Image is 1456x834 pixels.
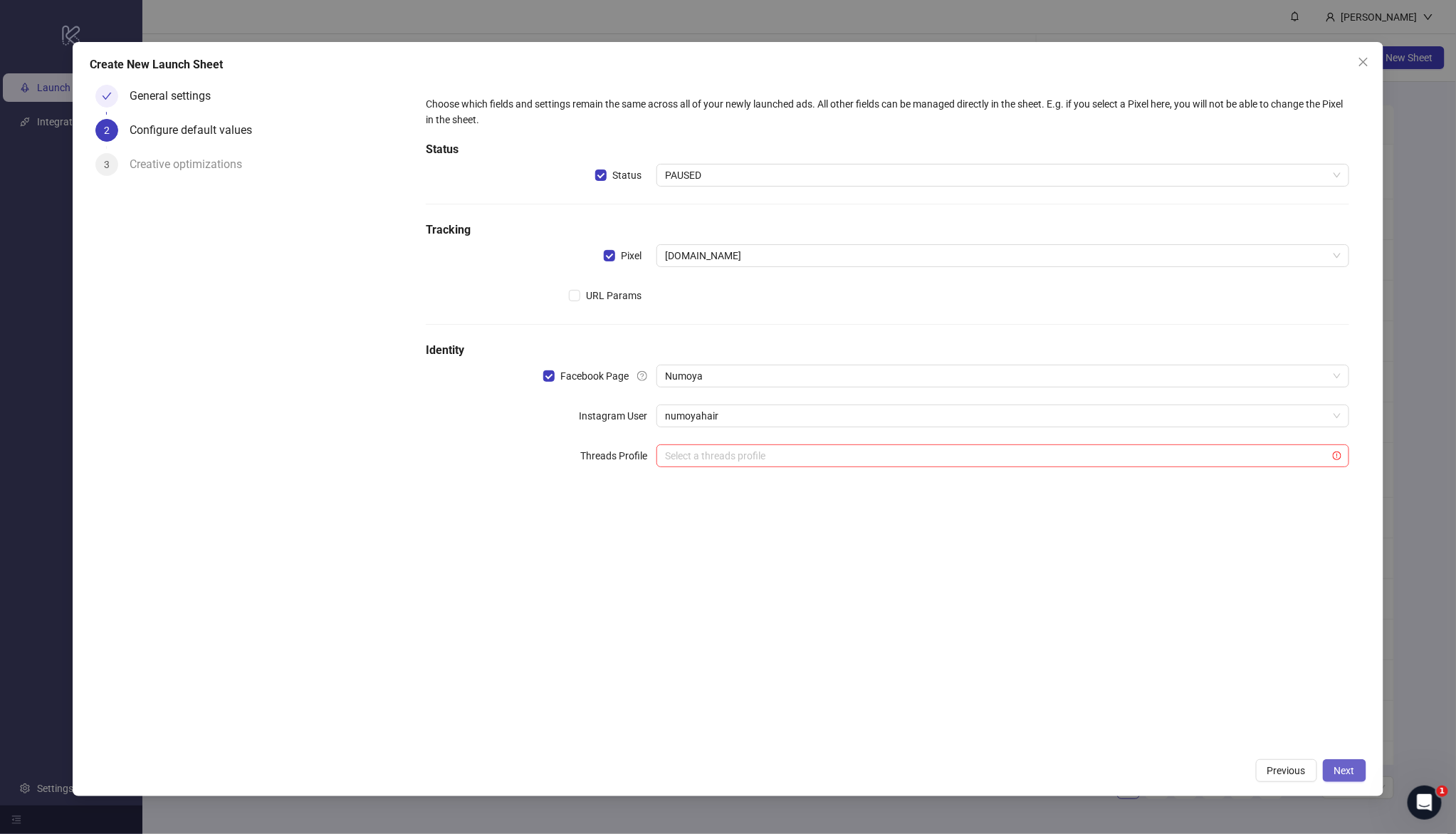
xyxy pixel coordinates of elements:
span: Next [1334,765,1355,776]
div: Creative optimizations [130,153,253,176]
div: General settings [130,85,222,108]
span: 2 [104,125,110,136]
span: Status [607,167,647,183]
h5: Identity [426,342,1348,359]
h5: Tracking [426,221,1348,239]
div: Choose which fields and settings remain the same across all of your newly launched ads. All other... [426,96,1348,127]
label: Instagram User [579,405,656,427]
button: Next [1323,759,1366,782]
span: Facebook Page [555,368,634,384]
span: 3 [104,159,110,170]
label: Threads Profile [580,444,656,467]
div: Configure default values [130,119,263,142]
span: exclamation-circle [1333,452,1341,460]
button: Close [1352,51,1375,73]
span: close [1358,56,1369,68]
span: Previous [1267,765,1306,776]
iframe: Intercom live chat [1408,786,1442,820]
span: PAUSED [665,165,1340,186]
div: Create New Launch Sheet [90,56,1366,73]
span: Pixel [615,248,647,264]
span: URL Params [580,288,647,303]
h5: Status [426,141,1348,158]
span: 1 [1437,786,1448,797]
span: numoyahair [665,405,1340,427]
button: Previous [1256,759,1317,782]
span: Numoya.com [665,245,1340,266]
span: question-circle [637,371,647,381]
span: check [102,91,112,101]
span: Numoya [665,365,1340,387]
